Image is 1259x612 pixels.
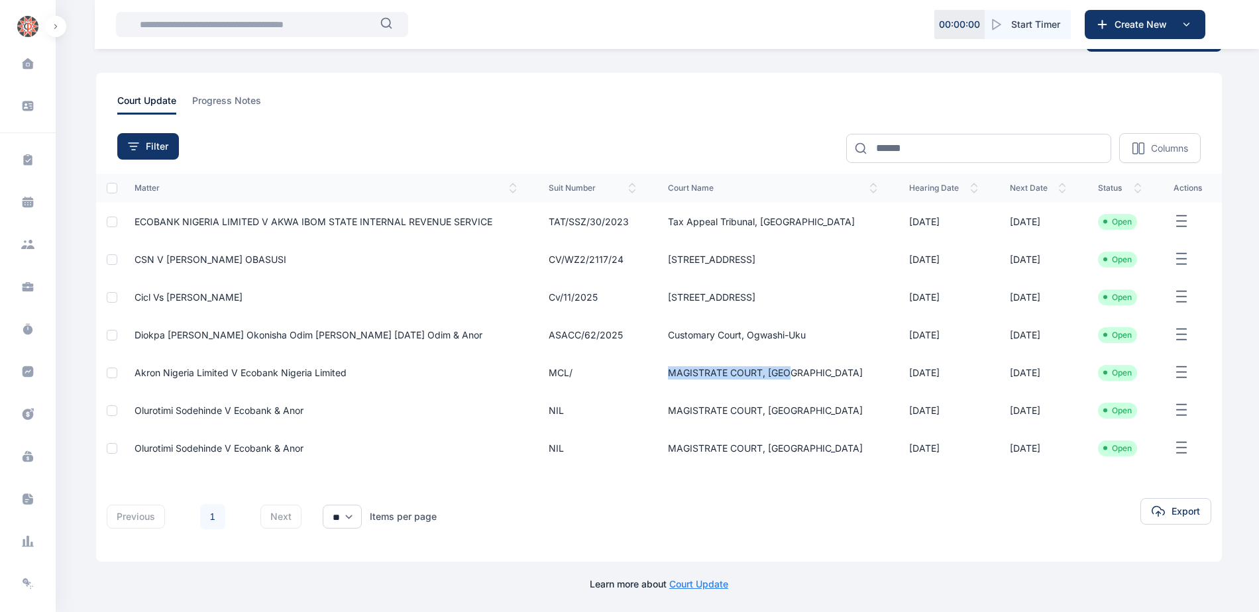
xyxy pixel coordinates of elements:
[176,507,194,526] li: 上一页
[939,18,980,31] p: 00 : 00 : 00
[533,240,652,278] td: CV/WZ2/2117/24
[1172,505,1200,518] span: Export
[1151,142,1188,155] p: Columns
[1103,443,1132,454] li: Open
[192,94,277,115] a: progress notes
[652,354,893,391] td: MAGISTRATE COURT, [GEOGRAPHIC_DATA]
[117,94,176,115] span: court update
[231,507,250,526] li: 下一页
[135,442,303,454] a: Olurotimi Sodehinde V Ecobank & Anor
[199,503,226,530] li: 1
[1174,183,1206,193] span: actions
[652,316,893,354] td: Customary Court, Ogwashi-Uku
[1103,292,1132,303] li: Open
[668,183,877,193] span: court name
[135,254,286,265] a: CSN V [PERSON_NAME] OBASUSI
[1011,18,1060,31] span: Start Timer
[994,391,1082,429] td: [DATE]
[533,429,652,467] td: NIL
[1085,10,1205,39] button: Create New
[200,504,225,529] a: 1
[533,391,652,429] td: NIL
[370,510,437,523] div: Items per page
[985,10,1071,39] button: Start Timer
[994,278,1082,316] td: [DATE]
[135,216,492,227] a: ECOBANK NIGERIA LIMITED V AKWA IBOM STATE INTERNAL REVENUE SERVICE
[1103,330,1132,340] li: Open
[533,354,652,391] td: MCL/
[1109,18,1178,31] span: Create New
[549,183,636,193] span: suit number
[669,578,728,589] a: Court Update
[1103,217,1132,227] li: Open
[1119,133,1201,163] button: Columns
[107,505,165,529] button: previous
[893,278,994,316] td: [DATE]
[652,240,893,278] td: [STREET_ADDRESS]
[652,278,893,316] td: [STREET_ADDRESS]
[1140,498,1211,525] button: Export
[652,391,893,429] td: MAGISTRATE COURT, [GEOGRAPHIC_DATA]
[893,240,994,278] td: [DATE]
[994,240,1082,278] td: [DATE]
[533,316,652,354] td: ASACC/62/2025
[1098,183,1142,193] span: status
[590,578,728,591] p: Learn more about
[994,354,1082,391] td: [DATE]
[893,429,994,467] td: [DATE]
[994,316,1082,354] td: [DATE]
[135,183,518,193] span: matter
[135,291,243,303] a: Cicl Vs [PERSON_NAME]
[135,405,303,416] a: Olurotimi Sodehinde V Ecobank & Anor
[893,203,994,240] td: [DATE]
[1103,368,1132,378] li: Open
[533,278,652,316] td: cv/11/2025
[533,203,652,240] td: TAT/SSZ/30/2023
[1010,183,1066,193] span: next date
[652,203,893,240] td: Tax Appeal Tribunal, [GEOGRAPHIC_DATA]
[893,391,994,429] td: [DATE]
[1103,254,1132,265] li: Open
[1103,405,1132,416] li: Open
[994,203,1082,240] td: [DATE]
[117,133,179,160] button: Filter
[146,140,168,153] span: Filter
[260,505,301,529] button: next
[893,316,994,354] td: [DATE]
[117,94,192,115] a: court update
[135,329,482,340] a: Diokpa [PERSON_NAME] Okonisha Odim [PERSON_NAME] [DATE] Odim & Anor
[135,367,347,378] a: Akron Nigeria Limited v Ecobank Nigeria Limited
[994,429,1082,467] td: [DATE]
[893,354,994,391] td: [DATE]
[192,94,261,115] span: progress notes
[652,429,893,467] td: MAGISTRATE COURT, [GEOGRAPHIC_DATA]
[909,183,978,193] span: hearing date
